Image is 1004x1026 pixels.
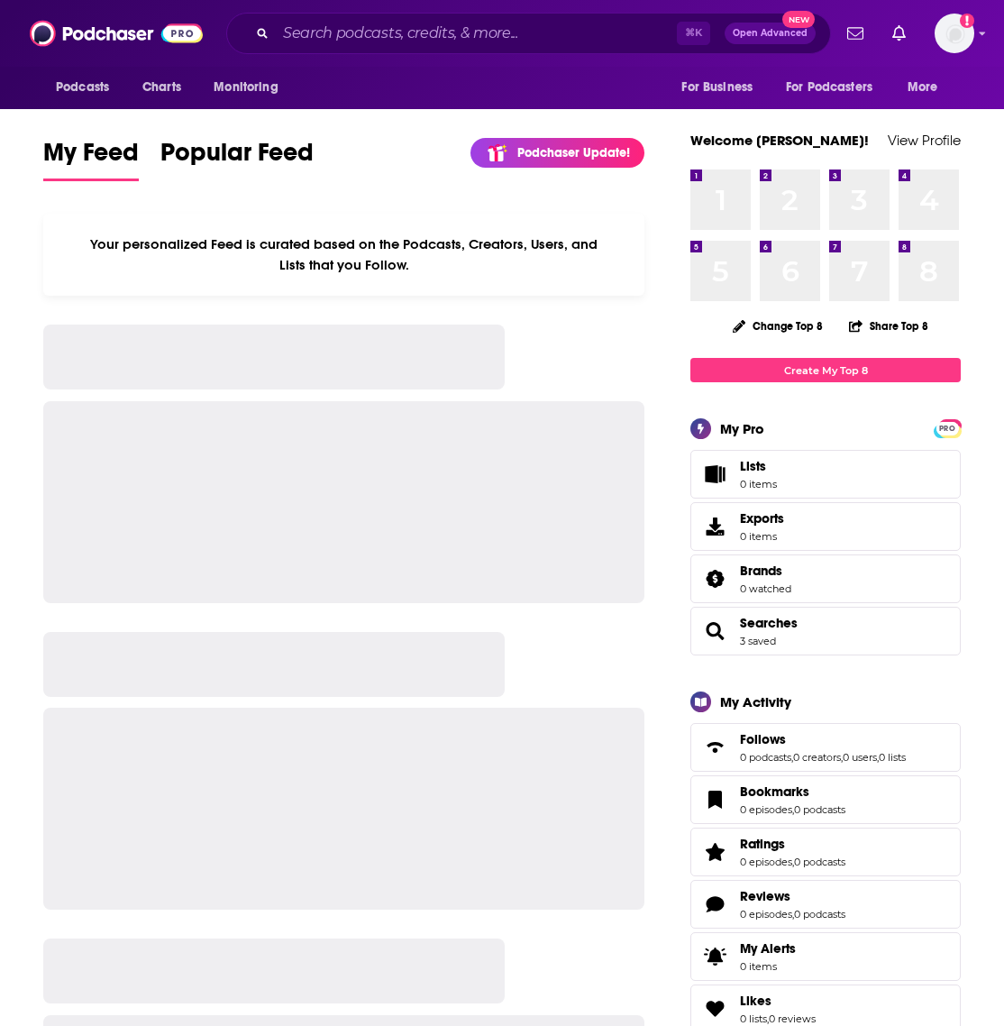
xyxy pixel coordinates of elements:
[895,70,961,105] button: open menu
[794,856,845,868] a: 0 podcasts
[131,70,192,105] a: Charts
[740,615,798,631] a: Searches
[792,803,794,816] span: ,
[740,751,791,764] a: 0 podcasts
[767,1012,769,1025] span: ,
[43,137,139,179] span: My Feed
[908,75,938,100] span: More
[740,940,796,957] span: My Alerts
[690,554,961,603] span: Brands
[740,635,776,647] a: 3 saved
[935,14,974,53] span: Logged in as sashagoldin
[517,145,630,160] p: Podchaser Update!
[160,137,314,179] span: Popular Feed
[697,787,733,812] a: Bookmarks
[681,75,753,100] span: For Business
[740,530,784,543] span: 0 items
[843,751,877,764] a: 0 users
[740,510,784,527] span: Exports
[885,18,913,49] a: Show notifications dropdown
[792,856,794,868] span: ,
[792,908,794,921] span: ,
[733,29,808,38] span: Open Advanced
[794,908,845,921] a: 0 podcasts
[848,308,929,344] button: Share Top 8
[960,14,974,28] svg: Add a profile image
[43,137,139,181] a: My Feed
[841,751,843,764] span: ,
[720,693,791,710] div: My Activity
[740,888,790,904] span: Reviews
[690,132,869,149] a: Welcome [PERSON_NAME]!
[740,960,796,973] span: 0 items
[697,996,733,1021] a: Likes
[697,892,733,917] a: Reviews
[690,723,961,772] span: Follows
[740,1012,767,1025] a: 0 lists
[740,783,809,800] span: Bookmarks
[690,828,961,876] span: Ratings
[697,566,733,591] a: Brands
[888,132,961,149] a: View Profile
[740,458,777,474] span: Lists
[226,13,831,54] div: Search podcasts, credits, & more...
[725,23,816,44] button: Open AdvancedNew
[690,502,961,551] a: Exports
[697,944,733,969] span: My Alerts
[740,458,766,474] span: Lists
[30,16,203,50] img: Podchaser - Follow, Share and Rate Podcasts
[740,993,771,1009] span: Likes
[877,751,879,764] span: ,
[214,75,278,100] span: Monitoring
[879,751,906,764] a: 0 lists
[669,70,775,105] button: open menu
[697,735,733,760] a: Follows
[697,462,733,487] span: Lists
[740,836,845,852] a: Ratings
[160,137,314,181] a: Popular Feed
[720,420,764,437] div: My Pro
[690,358,961,382] a: Create My Top 8
[740,803,792,816] a: 0 episodes
[690,607,961,655] span: Searches
[697,514,733,539] span: Exports
[935,14,974,53] button: Show profile menu
[276,19,677,48] input: Search podcasts, credits, & more...
[690,775,961,824] span: Bookmarks
[722,315,834,337] button: Change Top 8
[740,888,845,904] a: Reviews
[740,836,785,852] span: Ratings
[740,783,845,800] a: Bookmarks
[690,932,961,981] a: My Alerts
[690,450,961,499] a: Lists
[786,75,872,100] span: For Podcasters
[56,75,109,100] span: Podcasts
[697,839,733,865] a: Ratings
[782,11,815,28] span: New
[740,563,791,579] a: Brands
[740,993,816,1009] a: Likes
[935,14,974,53] img: User Profile
[769,1012,816,1025] a: 0 reviews
[791,751,793,764] span: ,
[690,880,961,929] span: Reviews
[142,75,181,100] span: Charts
[936,421,958,435] a: PRO
[840,18,871,49] a: Show notifications dropdown
[43,214,644,296] div: Your personalized Feed is curated based on the Podcasts, Creators, Users, and Lists that you Follow.
[677,22,710,45] span: ⌘ K
[740,731,906,747] a: Follows
[740,478,777,490] span: 0 items
[936,422,958,435] span: PRO
[201,70,301,105] button: open menu
[740,856,792,868] a: 0 episodes
[774,70,899,105] button: open menu
[740,582,791,595] a: 0 watched
[740,731,786,747] span: Follows
[740,908,792,921] a: 0 episodes
[697,618,733,644] a: Searches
